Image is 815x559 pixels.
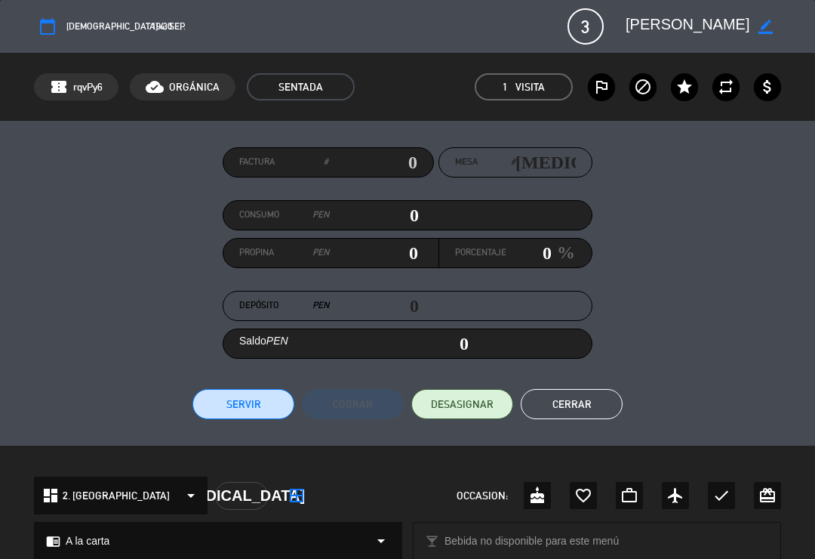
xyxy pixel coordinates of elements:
[73,79,103,96] span: rqvPy6
[666,486,684,505] i: airplanemode_active
[431,397,494,412] span: DESASIGNAR
[328,151,417,174] input: 0
[552,238,575,267] em: %
[34,13,61,40] button: calendar_today
[247,73,355,100] span: SENTADA
[506,242,552,264] input: 0
[312,246,329,261] em: PEN
[521,389,623,419] button: Cerrar
[46,534,60,548] i: chrome_reader_mode
[239,246,329,261] label: Propina
[758,20,773,34] i: border_color
[515,151,576,174] input: number
[717,78,735,96] i: repeat
[574,486,592,505] i: favorite_border
[712,486,730,505] i: check
[455,246,506,261] label: Porcentaje
[329,204,419,227] input: 0
[266,335,288,347] em: PEN
[192,389,294,419] button: Servir
[239,208,329,223] label: Consumo
[324,155,328,170] em: #
[50,78,68,96] span: confirmation_number
[239,298,329,313] label: Depósito
[239,332,288,350] label: Saldo
[411,389,513,419] button: DESASIGNAR
[758,486,777,505] i: card_giftcard
[239,155,328,170] label: Factura
[503,79,508,96] span: 1
[329,242,419,264] input: 0
[312,298,329,313] em: PEN
[312,208,329,223] em: PEN
[66,19,186,34] span: [DEMOGRAPHIC_DATA] 4, sep.
[528,486,546,505] i: cake
[457,487,508,505] span: OCCASION:
[66,533,109,550] span: A la carta
[182,486,200,505] i: arrow_drop_down
[634,78,652,96] i: block
[425,534,439,548] i: local_bar
[444,533,619,550] span: Bebida no disponible para este menú
[592,78,610,96] i: outlined_flag
[63,487,170,505] span: 2. [GEOGRAPHIC_DATA]
[675,78,694,96] i: star
[455,155,478,170] span: Mesa
[515,79,545,96] em: Visita
[215,482,268,510] div: [MEDICAL_DATA]
[567,8,604,45] span: 3
[152,19,172,34] span: 19:30
[511,155,515,170] em: #
[288,486,306,505] i: border_all
[146,78,164,96] i: cloud_done
[302,389,404,419] button: Cobrar
[758,78,777,96] i: attach_money
[38,17,57,36] i: calendar_today
[372,532,390,550] i: arrow_drop_down
[620,486,638,505] i: work_outline
[169,79,220,96] span: ORGÁNICA
[42,486,60,505] i: dashboard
